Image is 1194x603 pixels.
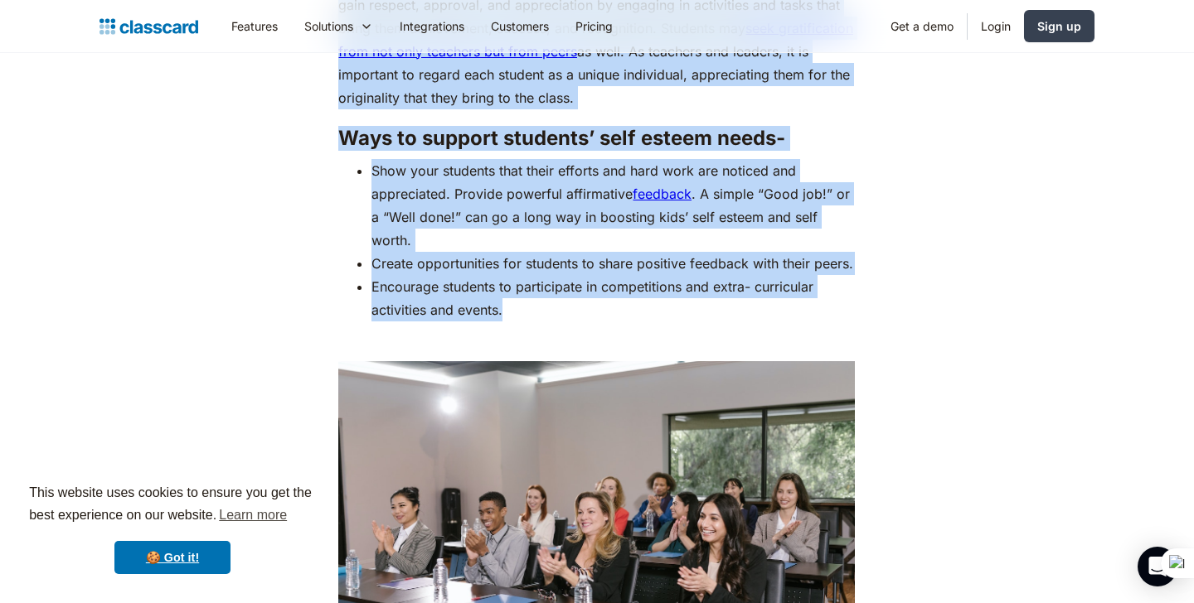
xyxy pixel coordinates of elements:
div: Solutions [291,7,386,45]
div: Open Intercom Messenger [1138,547,1177,586]
li: Encourage students to participate in competitions and extra- curricular activities and events. [371,275,855,321]
p: ‍ [338,330,855,353]
a: Features [218,7,291,45]
a: Pricing [562,7,626,45]
div: Solutions [304,17,353,35]
div: Sign up [1037,17,1081,35]
a: learn more about cookies [216,503,289,528]
a: Integrations [386,7,478,45]
h3: Ways to support students’ self esteem needs- [338,126,855,151]
a: dismiss cookie message [114,541,231,574]
a: Customers [478,7,562,45]
span: This website uses cookies to ensure you get the best experience on our website. [29,483,316,528]
a: seek gratification from not only teachers but from peers [338,20,853,60]
div: cookieconsent [13,467,332,590]
a: home [99,15,198,38]
a: Get a demo [877,7,967,45]
li: Create opportunities for students to share positive feedback with their peers. [371,252,855,275]
a: Sign up [1024,10,1094,42]
a: feedback [633,186,692,202]
li: Show your students that their efforts and hard work are noticed and appreciated. Provide powerful... [371,159,855,252]
a: Login [968,7,1024,45]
